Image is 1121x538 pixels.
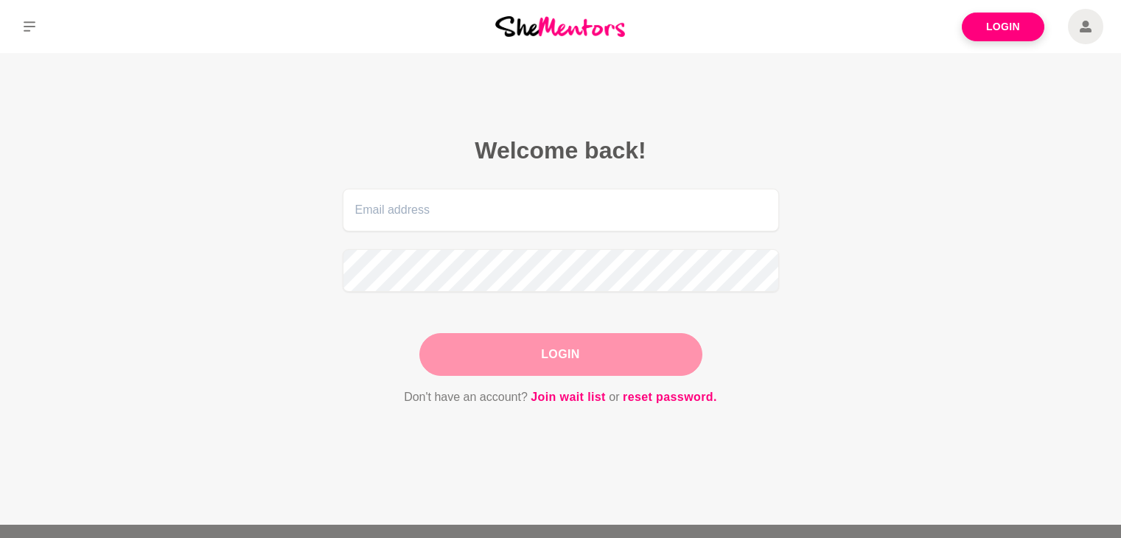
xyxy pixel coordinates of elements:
[531,388,606,407] a: Join wait list
[343,136,779,165] h2: Welcome back!
[343,388,779,407] p: Don't have an account? or
[962,13,1044,41] a: Login
[495,16,625,36] img: She Mentors Logo
[343,189,779,231] input: Email address
[623,388,717,407] a: reset password.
